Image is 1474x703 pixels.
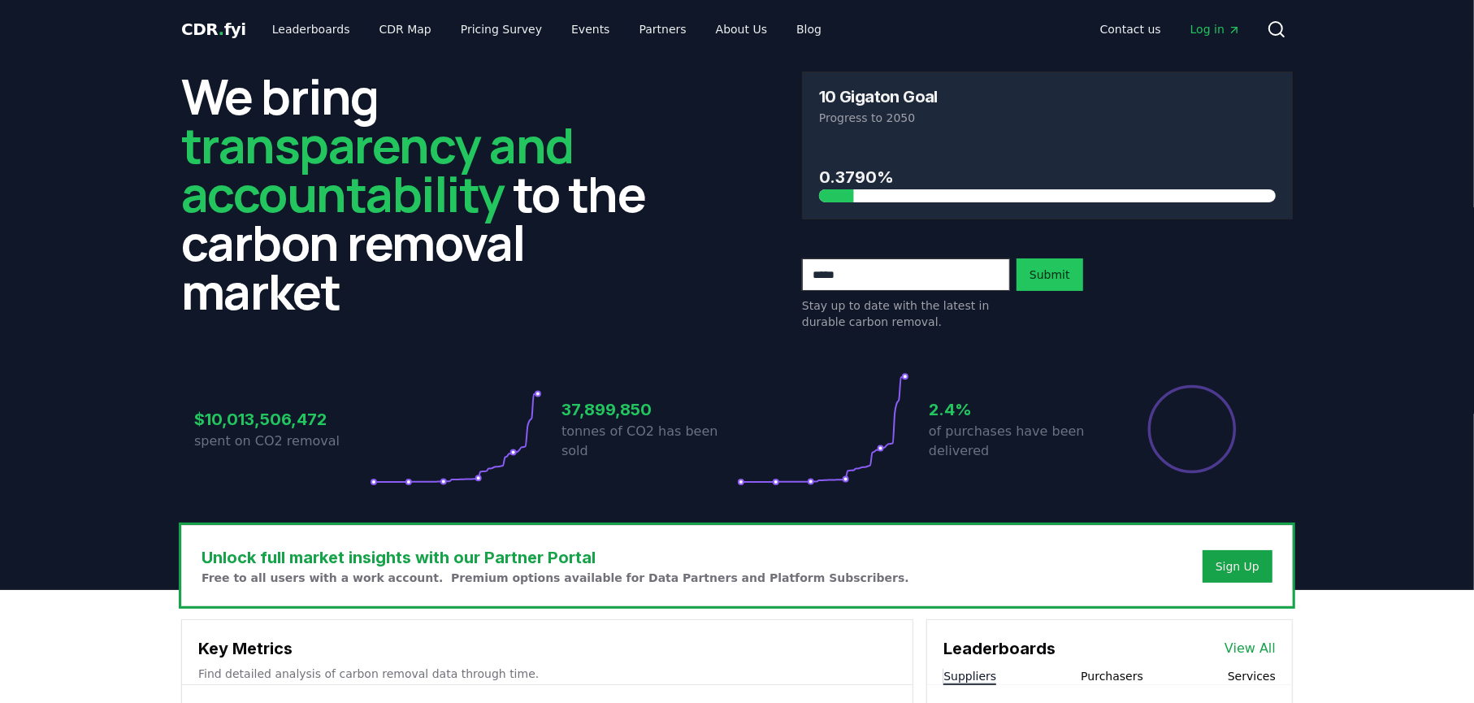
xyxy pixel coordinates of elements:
[194,407,370,432] h3: $10,013,506,472
[703,15,780,44] a: About Us
[1177,15,1254,44] a: Log in
[819,110,1276,126] p: Progress to 2050
[1081,668,1143,684] button: Purchasers
[783,15,835,44] a: Blog
[448,15,555,44] a: Pricing Survey
[929,422,1104,461] p: of purchases have been delivered
[219,20,224,39] span: .
[1228,668,1276,684] button: Services
[1225,639,1276,658] a: View All
[181,20,246,39] span: CDR fyi
[181,111,574,227] span: transparency and accountability
[943,636,1056,661] h3: Leaderboards
[819,89,938,105] h3: 10 Gigaton Goal
[181,18,246,41] a: CDR.fyi
[558,15,622,44] a: Events
[561,397,737,422] h3: 37,899,850
[1147,384,1238,475] div: Percentage of sales delivered
[259,15,835,44] nav: Main
[202,570,909,586] p: Free to all users with a work account. Premium options available for Data Partners and Platform S...
[802,297,1010,330] p: Stay up to date with the latest in durable carbon removal.
[202,545,909,570] h3: Unlock full market insights with our Partner Portal
[181,72,672,315] h2: We bring to the carbon removal market
[943,668,996,684] button: Suppliers
[819,165,1276,189] h3: 0.3790%
[1216,558,1259,575] a: Sign Up
[1190,21,1241,37] span: Log in
[561,422,737,461] p: tonnes of CO2 has been sold
[194,432,370,451] p: spent on CO2 removal
[198,666,896,682] p: Find detailed analysis of carbon removal data through time.
[1087,15,1174,44] a: Contact us
[1203,550,1272,583] button: Sign Up
[626,15,700,44] a: Partners
[1017,258,1083,291] button: Submit
[259,15,363,44] a: Leaderboards
[929,397,1104,422] h3: 2.4%
[366,15,444,44] a: CDR Map
[1087,15,1254,44] nav: Main
[198,636,896,661] h3: Key Metrics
